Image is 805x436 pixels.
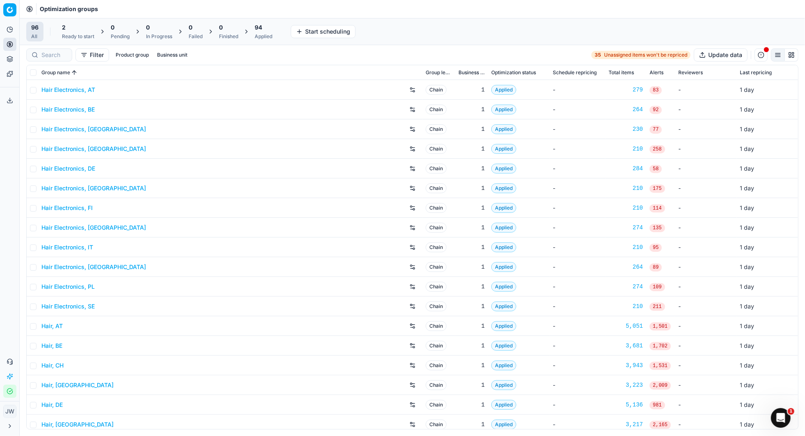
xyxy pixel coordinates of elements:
[491,164,516,173] span: Applied
[491,203,516,213] span: Applied
[41,105,95,114] a: Hair Electronics, BE
[675,415,737,434] td: -
[550,100,605,119] td: -
[550,277,605,297] td: -
[491,321,516,331] span: Applied
[650,381,671,390] span: 2,009
[740,204,754,211] span: 1 day
[75,48,109,62] button: Filter
[458,263,485,271] div: 1
[609,342,643,350] a: 3,681
[591,51,691,59] a: 35Unassigned items won't be repriced
[41,204,93,212] a: Hair Electronics, FI
[426,282,447,292] span: Chain
[426,262,447,272] span: Chain
[146,23,150,32] span: 0
[740,322,754,329] span: 1 day
[491,124,516,134] span: Applied
[675,119,737,139] td: -
[740,244,754,251] span: 1 day
[609,401,643,409] a: 5,136
[740,106,754,113] span: 1 day
[189,23,192,32] span: 0
[458,224,485,232] div: 1
[609,322,643,330] div: 5,051
[41,145,146,153] a: Hair Electronics, [GEOGRAPHIC_DATA]
[740,303,754,310] span: 1 day
[609,263,643,271] a: 264
[550,356,605,375] td: -
[41,164,95,173] a: Hair Electronics, DE
[609,86,643,94] div: 279
[458,204,485,212] div: 1
[771,408,791,428] iframe: Intercom live chat
[550,237,605,257] td: -
[41,86,95,94] a: Hair Electronics, AT
[426,69,452,76] span: Group level
[609,125,643,133] a: 230
[426,420,447,429] span: Chain
[426,242,447,252] span: Chain
[426,380,447,390] span: Chain
[609,420,643,429] div: 3,217
[458,420,485,429] div: 1
[458,283,485,291] div: 1
[740,69,772,76] span: Last repricing
[650,421,671,429] span: 2,165
[41,401,63,409] a: Hair, DE
[491,183,516,193] span: Applied
[609,302,643,310] a: 210
[458,322,485,330] div: 1
[41,224,146,232] a: Hair Electronics, [GEOGRAPHIC_DATA]
[675,159,737,178] td: -
[491,85,516,95] span: Applied
[491,301,516,311] span: Applied
[426,341,447,351] span: Chain
[609,243,643,251] div: 210
[189,33,203,40] div: Failed
[550,375,605,395] td: -
[426,203,447,213] span: Chain
[550,178,605,198] td: -
[650,401,665,409] span: 981
[609,145,643,153] div: 210
[491,380,516,390] span: Applied
[41,184,146,192] a: Hair Electronics, [GEOGRAPHIC_DATA]
[650,86,662,94] span: 83
[426,105,447,114] span: Chain
[40,5,98,13] nav: breadcrumb
[650,106,662,114] span: 92
[550,395,605,415] td: -
[458,164,485,173] div: 1
[491,341,516,351] span: Applied
[41,125,146,133] a: Hair Electronics, [GEOGRAPHIC_DATA]
[694,48,748,62] button: Update data
[112,50,152,60] button: Product group
[740,362,754,369] span: 1 day
[41,243,93,251] a: Hair Electronics, IT
[740,421,754,428] span: 1 day
[675,316,737,336] td: -
[426,183,447,193] span: Chain
[4,405,16,418] span: JW
[550,198,605,218] td: -
[675,277,737,297] td: -
[740,283,754,290] span: 1 day
[609,381,643,389] a: 3,223
[604,52,687,58] span: Unassigned items won't be repriced
[740,86,754,93] span: 1 day
[491,242,516,252] span: Applied
[650,185,665,193] span: 175
[675,257,737,277] td: -
[426,124,447,134] span: Chain
[609,361,643,370] div: 3,943
[650,244,662,252] span: 95
[111,23,114,32] span: 0
[740,263,754,270] span: 1 day
[675,336,737,356] td: -
[650,165,662,173] span: 58
[491,105,516,114] span: Applied
[426,321,447,331] span: Chain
